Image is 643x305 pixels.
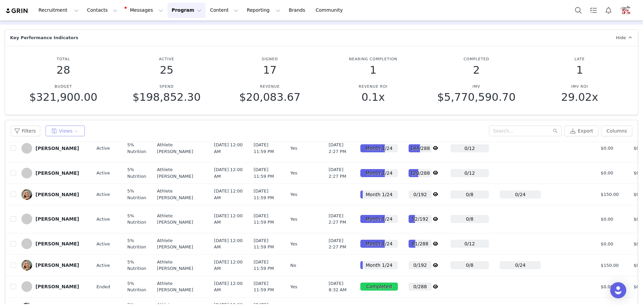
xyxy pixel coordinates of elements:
span: Athlete [PERSON_NAME] [157,142,203,155]
p: Signed [222,57,317,62]
div: [PERSON_NAME] [35,241,79,246]
div: 0/8 [450,190,489,199]
div: [PERSON_NAME] [35,170,79,176]
div: [PERSON_NAME] [35,262,79,268]
span: 5% Nutrition [127,142,146,155]
span: Active [96,170,110,176]
span: [DATE] 12:00 AM [214,259,243,272]
button: Messages [122,3,167,18]
span: Athlete [PERSON_NAME] [157,237,203,250]
span: $321,900.00 [29,91,97,103]
p: 28 [16,64,111,76]
button: Views [46,126,85,136]
a: [PERSON_NAME] [21,168,86,178]
div: 52/192 [409,215,431,223]
span: $5,770,590.70 [437,91,515,103]
div: 0/192 [409,190,431,199]
span: Yes [290,145,297,152]
span: [DATE] 2:27 PM [329,237,350,250]
span: 5% Nutrition [127,213,146,226]
a: Tasks [586,3,601,18]
button: Reporting [243,3,284,18]
span: [DATE] 12:00 AM [214,213,243,226]
div: 0/12 [450,240,489,248]
span: [DATE] 12:00 AM [214,142,243,155]
div: 0/8 [450,215,489,223]
p: Spend [119,84,214,90]
a: [PERSON_NAME] [21,189,86,200]
span: [DATE] 11:59 PM [254,259,279,272]
span: [DATE] 12:00 AM [214,166,243,179]
span: Athlete [PERSON_NAME] [157,259,203,272]
button: Recruitment [34,3,83,18]
span: 5% Nutrition [127,259,146,272]
button: Filters [11,126,40,136]
span: Yes [290,284,297,290]
div: 0/12 [450,144,489,152]
a: [PERSON_NAME] [21,143,86,154]
p: 1 [532,64,627,76]
button: Content [206,3,242,18]
button: Search [571,3,586,18]
div: [PERSON_NAME] [35,216,79,222]
button: Contacts [83,3,122,18]
p: Late [532,57,627,62]
img: cd75c43e-5042-412d-a85f-4aeb62c96a0a.jpg [21,260,32,271]
span: 5% Nutrition [127,166,146,179]
p: Nearing Completion [326,57,421,62]
div: 0/8 [450,261,489,269]
p: Active [119,57,214,62]
div: Month 1/24 [360,144,398,152]
span: [DATE] 8:32 AM [329,280,350,293]
img: f0f079bf-debe-408b-b77c-d1f09fb05a84.png [620,5,631,16]
div: Completed [360,283,398,291]
button: Columns [601,126,632,136]
p: Revenue [222,84,317,90]
div: 0/192 [409,261,431,269]
span: Athlete [PERSON_NAME] [157,213,203,226]
p: 29.02x [532,91,627,103]
span: $198,852.30 [133,91,201,103]
a: [PERSON_NAME] [21,260,86,271]
div: Key Performance Indicators [8,34,83,41]
i: icon: search [553,129,558,133]
span: 5% Nutrition [127,280,146,293]
a: Brands [285,3,311,18]
span: 5% Nutrition [127,188,146,201]
div: 0/12 [450,169,489,177]
span: Athlete [PERSON_NAME] [157,188,203,201]
span: Yes [290,216,297,223]
div: Month 1/24 [360,169,398,177]
div: Month 1/24 [360,190,398,199]
div: Month 1/24 [360,215,398,223]
span: [DATE] 11:59 PM [254,213,279,226]
a: [PERSON_NAME] [21,238,86,249]
span: Active [96,145,110,152]
div: Month 1/24 [360,240,398,248]
span: Active [96,262,110,269]
button: Notifications [601,3,616,18]
p: Budget [16,84,111,90]
span: [DATE] 11:59 PM [254,142,279,155]
span: [DATE] 2:27 PM [329,142,350,155]
span: Active [96,241,110,247]
div: [PERSON_NAME] [35,192,79,197]
div: [PERSON_NAME] [35,284,79,289]
div: [PERSON_NAME] [35,146,79,151]
span: Athlete [PERSON_NAME] [157,166,203,179]
p: 17 [222,64,317,76]
p: 0.1x [326,91,421,103]
span: Yes [290,241,297,247]
span: 5% Nutrition [127,237,146,250]
span: Active [96,191,110,198]
img: grin logo [5,8,29,14]
span: $20,083.67 [239,91,300,103]
p: Total [16,57,111,62]
span: [DATE] 11:59 PM [254,237,279,250]
div: Open Intercom Messenger [610,282,626,298]
span: [DATE] 11:59 PM [254,188,279,201]
p: 2 [429,64,524,76]
span: [DATE] 2:27 PM [329,213,350,226]
div: Month 1/24 [360,261,398,269]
